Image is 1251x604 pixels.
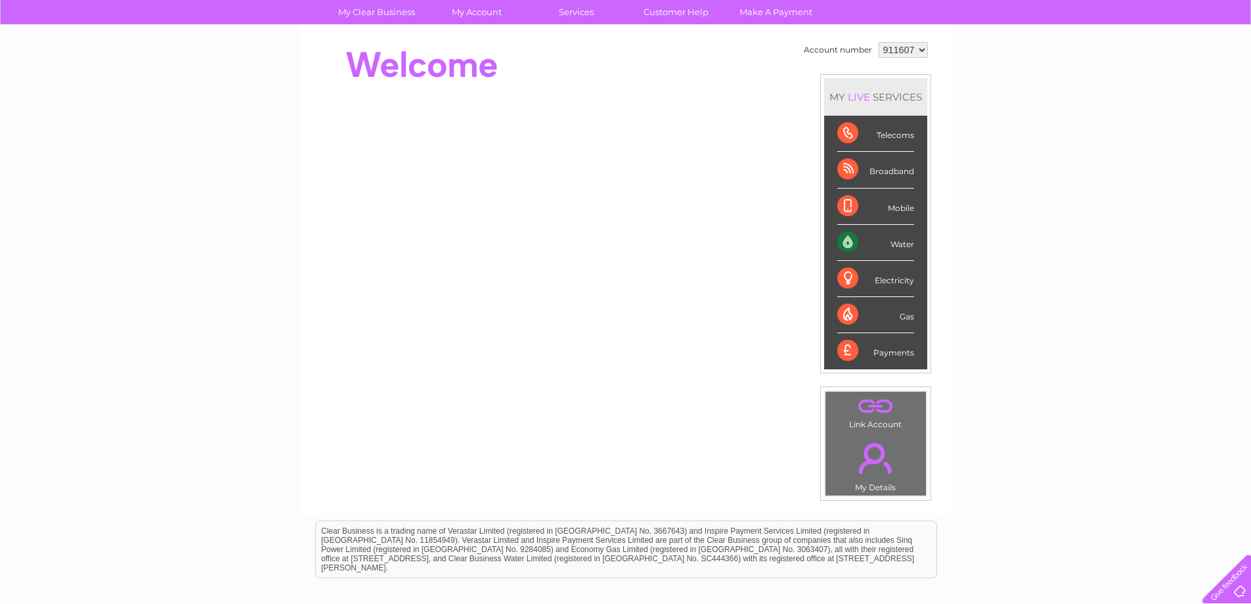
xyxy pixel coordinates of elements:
a: Water [1020,56,1045,66]
a: Blog [1137,56,1156,66]
div: Telecoms [837,116,914,152]
div: Electricity [837,261,914,297]
a: . [829,395,923,418]
img: logo.png [44,34,111,74]
a: Contact [1164,56,1196,66]
a: 0333 014 3131 [1003,7,1094,23]
a: Telecoms [1089,56,1129,66]
div: Payments [837,333,914,369]
td: Link Account [825,391,927,432]
div: Gas [837,297,914,333]
a: Energy [1053,56,1082,66]
div: Broadband [837,152,914,188]
div: Mobile [837,189,914,225]
div: LIVE [845,91,873,103]
div: MY SERVICES [824,78,927,116]
td: My Details [825,432,927,496]
div: Clear Business is a trading name of Verastar Limited (registered in [GEOGRAPHIC_DATA] No. 3667643... [316,7,936,64]
a: . [829,435,923,481]
a: Log out [1208,56,1239,66]
div: Water [837,225,914,261]
td: Account number [801,39,875,61]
